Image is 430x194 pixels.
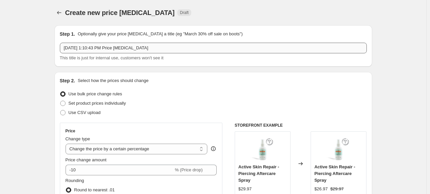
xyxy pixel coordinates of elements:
input: 30% off holiday sale [60,43,367,53]
span: Use CSV upload [69,110,101,115]
span: Create new price [MEDICAL_DATA] [65,9,175,16]
strike: $29.97 [330,186,344,192]
input: -15 [66,165,174,175]
span: Draft [180,10,189,15]
span: Rounding [66,178,84,183]
h3: Price [66,128,75,134]
img: Active_Skin_Repair_80x.png [249,135,276,162]
button: Price change jobs [55,8,64,17]
p: Select how the prices should change [78,77,148,84]
span: This title is just for internal use, customers won't see it [60,55,164,60]
span: Set product prices individually [69,101,126,106]
span: Price change amount [66,157,107,162]
span: Use bulk price change rules [69,91,122,96]
div: $29.97 [238,186,252,192]
div: $26.97 [314,186,328,192]
span: Round to nearest .01 [74,187,115,192]
p: Optionally give your price [MEDICAL_DATA] a title (eg "March 30% off sale on boots") [78,31,242,37]
div: help [210,145,217,152]
span: Change type [66,136,90,141]
span: Active Skin Repair - Piercing Aftercare Spray [314,164,355,183]
h6: STOREFRONT EXAMPLE [235,123,367,128]
h2: Step 1. [60,31,75,37]
img: Active_Skin_Repair_80x.png [325,135,352,162]
span: % (Price drop) [175,167,203,172]
span: Active Skin Repair - Piercing Aftercare Spray [238,164,279,183]
h2: Step 2. [60,77,75,84]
